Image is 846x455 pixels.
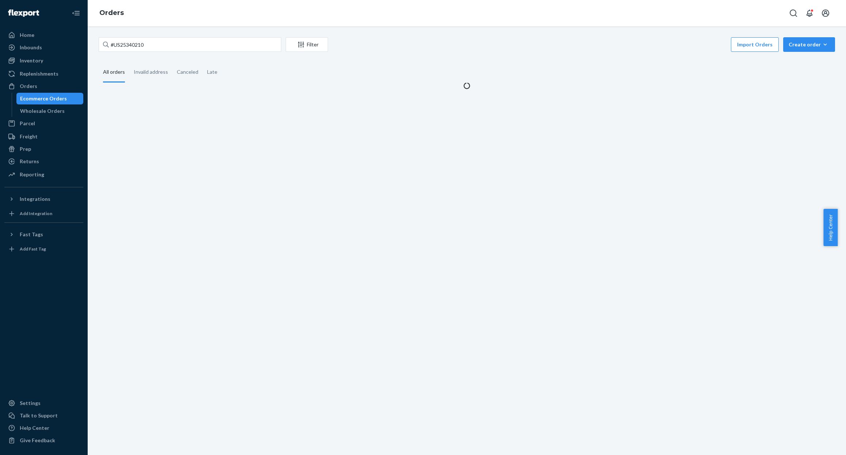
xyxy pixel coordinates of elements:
[20,437,55,444] div: Give Feedback
[20,231,43,238] div: Fast Tags
[16,105,84,117] a: Wholesale Orders
[99,9,124,17] a: Orders
[20,133,38,140] div: Freight
[20,95,67,102] div: Ecommerce Orders
[207,62,217,81] div: Late
[4,410,83,421] a: Talk to Support
[134,62,168,81] div: Invalid address
[20,107,65,115] div: Wholesale Orders
[20,120,35,127] div: Parcel
[20,210,52,217] div: Add Integration
[20,145,31,153] div: Prep
[4,118,83,129] a: Parcel
[103,62,125,83] div: All orders
[20,171,44,178] div: Reporting
[4,208,83,219] a: Add Integration
[789,41,830,48] div: Create order
[8,9,39,17] img: Flexport logo
[286,41,328,48] div: Filter
[4,68,83,80] a: Replenishments
[16,93,84,104] a: Ecommerce Orders
[786,6,801,20] button: Open Search Box
[20,399,41,407] div: Settings
[99,37,281,52] input: Search orders
[4,243,83,255] a: Add Fast Tag
[20,412,58,419] div: Talk to Support
[4,193,83,205] button: Integrations
[731,37,779,52] button: Import Orders
[823,209,838,246] button: Help Center
[69,6,83,20] button: Close Navigation
[4,55,83,66] a: Inventory
[4,80,83,92] a: Orders
[4,169,83,180] a: Reporting
[783,37,835,52] button: Create order
[4,397,83,409] a: Settings
[20,70,58,77] div: Replenishments
[20,424,49,432] div: Help Center
[20,158,39,165] div: Returns
[4,229,83,240] button: Fast Tags
[20,57,43,64] div: Inventory
[4,422,83,434] a: Help Center
[20,246,46,252] div: Add Fast Tag
[4,42,83,53] a: Inbounds
[20,195,50,203] div: Integrations
[4,29,83,41] a: Home
[286,37,328,52] button: Filter
[94,3,130,24] ol: breadcrumbs
[20,31,34,39] div: Home
[20,83,37,90] div: Orders
[177,62,198,81] div: Canceled
[4,156,83,167] a: Returns
[4,435,83,446] button: Give Feedback
[4,143,83,155] a: Prep
[20,44,42,51] div: Inbounds
[802,6,817,20] button: Open notifications
[4,131,83,142] a: Freight
[818,6,833,20] button: Open account menu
